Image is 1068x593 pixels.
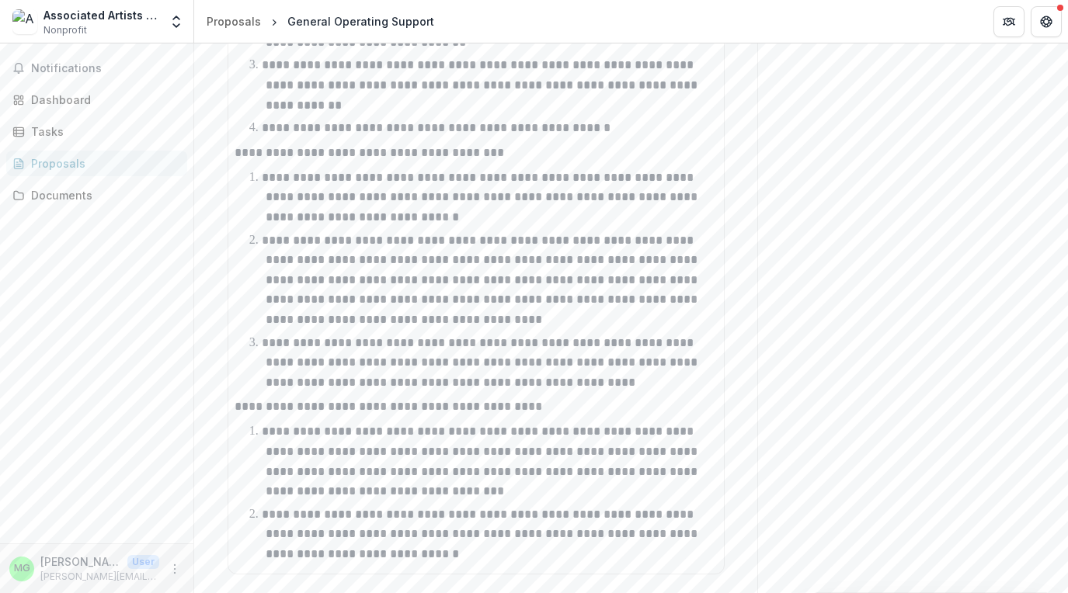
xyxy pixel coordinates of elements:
[40,553,121,570] p: [PERSON_NAME]
[6,56,187,81] button: Notifications
[31,187,175,203] div: Documents
[165,6,187,37] button: Open entity switcher
[6,119,187,144] a: Tasks
[127,555,159,569] p: User
[6,182,187,208] a: Documents
[31,123,175,140] div: Tasks
[6,87,187,113] a: Dashboard
[200,10,267,33] a: Proposals
[14,564,30,574] div: Madeline Gent
[207,13,261,29] div: Proposals
[993,6,1025,37] button: Partners
[12,9,37,34] img: Associated Artists of Pittsburgh
[31,92,175,108] div: Dashboard
[6,151,187,176] a: Proposals
[31,155,175,172] div: Proposals
[1031,6,1062,37] button: Get Help
[43,23,87,37] span: Nonprofit
[287,13,434,29] div: General Operating Support
[31,62,181,75] span: Notifications
[43,7,159,23] div: Associated Artists of [GEOGRAPHIC_DATA]
[165,560,184,578] button: More
[40,570,159,584] p: [PERSON_NAME][EMAIL_ADDRESS][DOMAIN_NAME]
[200,10,440,33] nav: breadcrumb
